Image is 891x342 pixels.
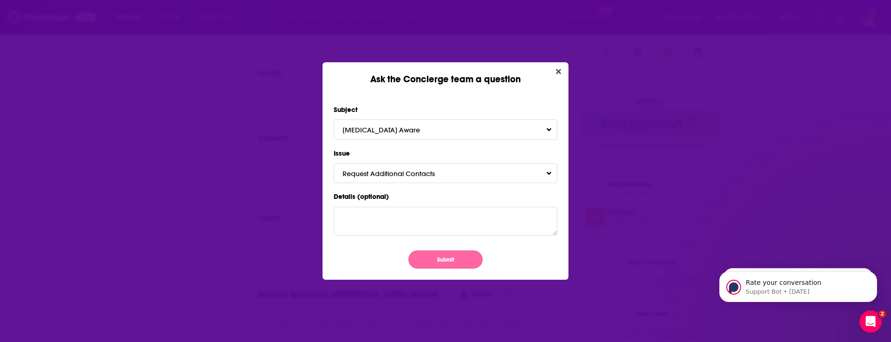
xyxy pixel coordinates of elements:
[408,250,483,269] button: Submit
[878,310,886,318] span: 2
[552,66,565,78] button: Close
[705,252,891,317] iframe: Intercom notifications message
[323,62,568,85] div: Ask the Concierge team a question
[342,169,453,178] span: Request Additional Contacts
[334,191,557,203] label: Details (optional)
[342,125,439,134] span: [MEDICAL_DATA] Aware
[334,163,557,183] button: Request Additional ContactsToggle Pronoun Dropdown
[334,147,557,159] label: Issue
[334,119,557,139] button: [MEDICAL_DATA] AwareToggle Pronoun Dropdown
[334,104,557,116] label: Subject
[859,310,882,333] iframe: Intercom live chat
